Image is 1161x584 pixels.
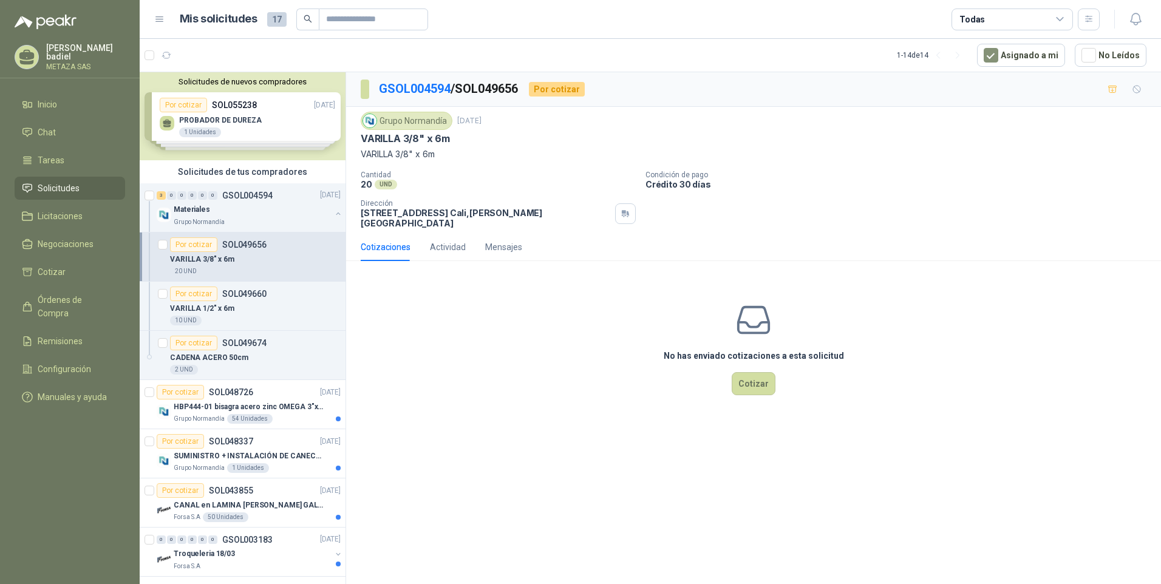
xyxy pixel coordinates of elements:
[140,478,346,528] a: Por cotizarSOL043855[DATE] Company LogoCANAL en LAMINA [PERSON_NAME] GALVANIZADO CALI. 18 1220 X ...
[208,191,217,200] div: 0
[38,182,80,195] span: Solicitudes
[15,288,125,325] a: Órdenes de Compra
[167,191,176,200] div: 0
[375,180,397,189] div: UND
[174,512,200,522] p: Forsa S.A
[320,387,341,398] p: [DATE]
[320,190,341,202] p: [DATE]
[15,385,125,409] a: Manuales y ayuda
[15,260,125,284] a: Cotizar
[38,334,83,348] span: Remisiones
[170,316,202,325] div: 10 UND
[15,93,125,116] a: Inicio
[361,171,636,179] p: Cantidad
[977,44,1065,67] button: Asignado a mi
[320,534,341,546] p: [DATE]
[174,414,225,424] p: Grupo Normandía
[174,463,225,473] p: Grupo Normandía
[320,436,341,447] p: [DATE]
[15,15,77,29] img: Logo peakr
[140,331,346,380] a: Por cotizarSOL049674CADENA ACERO 50cm2 UND
[157,532,343,571] a: 0 0 0 0 0 0 GSOL003183[DATE] Company LogoTroqueleria 18/03Forsa S.A
[38,362,91,376] span: Configuración
[157,404,171,419] img: Company Logo
[361,112,452,130] div: Grupo Normandía
[15,233,125,256] a: Negociaciones
[157,385,204,399] div: Por cotizar
[157,503,171,517] img: Company Logo
[267,12,287,27] span: 17
[361,179,372,189] p: 20
[361,148,1146,161] p: VARILLA 3/8" x 6m
[174,500,325,511] p: CANAL en LAMINA [PERSON_NAME] GALVANIZADO CALI. 18 1220 X 2240
[15,358,125,381] a: Configuración
[38,154,64,167] span: Tareas
[157,535,166,544] div: 0
[140,233,346,282] a: Por cotizarSOL049656VARILLA 3/8" x 6m20 UND
[645,179,1156,189] p: Crédito 30 días
[227,414,273,424] div: 54 Unidades
[222,290,267,298] p: SOL049660
[15,121,125,144] a: Chat
[529,82,585,97] div: Por cotizar
[140,72,346,160] div: Solicitudes de nuevos compradoresPor cotizarSOL055238[DATE] PROBADOR DE DUREZA1 UnidadesPor cotiz...
[140,282,346,331] a: Por cotizarSOL049660VARILLA 1/2" x 6m10 UND
[203,512,248,522] div: 50 Unidades
[38,126,56,139] span: Chat
[209,486,253,495] p: SOL043855
[222,535,273,544] p: GSOL003183
[361,199,610,208] p: Dirección
[897,46,967,65] div: 1 - 14 de 14
[1075,44,1146,67] button: No Leídos
[38,293,114,320] span: Órdenes de Compra
[732,372,775,395] button: Cotizar
[170,254,234,265] p: VARILLA 3/8" x 6m
[180,10,257,28] h1: Mis solicitudes
[664,349,844,362] h3: No has enviado cotizaciones a esta solicitud
[145,77,341,86] button: Solicitudes de nuevos compradores
[361,208,610,228] p: [STREET_ADDRESS] Cali , [PERSON_NAME][GEOGRAPHIC_DATA]
[209,437,253,446] p: SOL048337
[361,132,450,145] p: VARILLA 3/8" x 6m
[379,81,451,96] a: GSOL004594
[157,483,204,498] div: Por cotizar
[174,450,325,462] p: SUMINISTRO + INSTALACIÓN DE CANECA EN ACERO INOXIDABLE - MOBILIARIO URBANO, CAPACITAD 75 LT
[457,115,482,127] p: [DATE]
[157,191,166,200] div: 3
[38,265,66,279] span: Cotizar
[15,205,125,228] a: Licitaciones
[38,237,94,251] span: Negociaciones
[38,209,83,223] span: Licitaciones
[157,552,171,566] img: Company Logo
[177,191,186,200] div: 0
[645,171,1156,179] p: Condición de pago
[174,217,225,227] p: Grupo Normandía
[209,388,253,396] p: SOL048726
[46,63,125,70] p: METAZA SAS
[170,267,202,276] div: 20 UND
[227,463,269,473] div: 1 Unidades
[198,191,207,200] div: 0
[157,188,343,227] a: 3 0 0 0 0 0 GSOL004594[DATE] Company LogoMaterialesGrupo Normandía
[208,535,217,544] div: 0
[170,336,217,350] div: Por cotizar
[174,401,325,413] p: HBP444-01 bisagra acero zinc OMEGA 3"x 1.8mm.
[15,149,125,172] a: Tareas
[959,13,985,26] div: Todas
[177,535,186,544] div: 0
[430,240,466,254] div: Actividad
[174,549,235,560] p: Troqueleria 18/03
[485,240,522,254] div: Mensajes
[222,240,267,249] p: SOL049656
[167,535,176,544] div: 0
[140,160,346,183] div: Solicitudes de tus compradores
[157,434,204,449] div: Por cotizar
[222,191,273,200] p: GSOL004594
[363,114,376,127] img: Company Logo
[157,208,171,222] img: Company Logo
[140,429,346,478] a: Por cotizarSOL048337[DATE] Company LogoSUMINISTRO + INSTALACIÓN DE CANECA EN ACERO INOXIDABLE - M...
[304,15,312,23] span: search
[38,98,57,111] span: Inicio
[379,80,519,98] p: / SOL049656
[188,535,197,544] div: 0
